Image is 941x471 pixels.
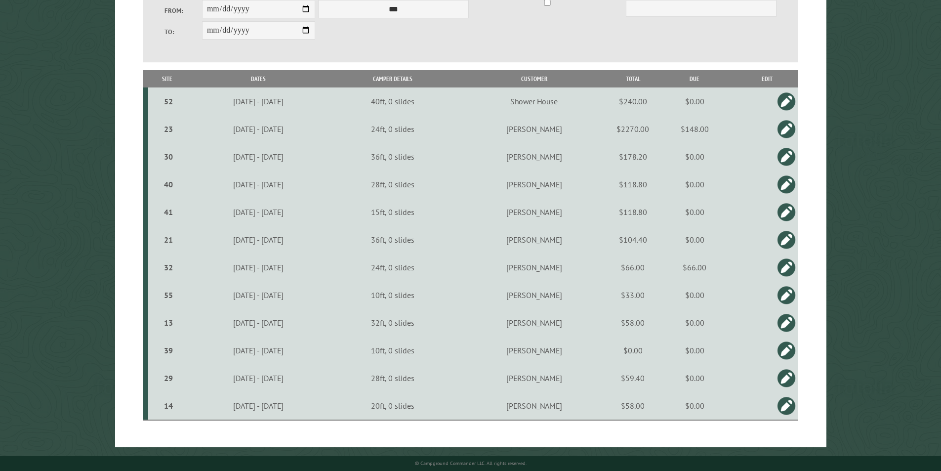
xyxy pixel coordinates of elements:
td: $0.00 [653,337,736,364]
div: [DATE] - [DATE] [188,373,328,383]
td: $0.00 [653,281,736,309]
th: Total [613,70,653,87]
td: $104.40 [613,226,653,254]
td: 10ft, 0 slides [330,281,455,309]
td: $66.00 [653,254,736,281]
td: 36ft, 0 slides [330,143,455,171]
div: [DATE] - [DATE] [188,124,328,134]
div: 32 [152,262,185,272]
td: $0.00 [653,309,736,337]
td: $118.80 [613,171,653,198]
div: 41 [152,207,185,217]
td: $178.20 [613,143,653,171]
td: 24ft, 0 slides [330,115,455,143]
td: 32ft, 0 slides [330,309,455,337]
td: $148.00 [653,115,736,143]
th: Due [653,70,736,87]
td: 36ft, 0 slides [330,226,455,254]
div: 30 [152,152,185,162]
td: $2270.00 [613,115,653,143]
td: $58.00 [613,392,653,420]
div: [DATE] - [DATE] [188,401,328,411]
td: $59.40 [613,364,653,392]
th: Customer [455,70,613,87]
td: $0.00 [653,87,736,115]
td: [PERSON_NAME] [455,337,613,364]
small: © Campground Commander LLC. All rights reserved. [415,460,527,467]
div: 39 [152,345,185,355]
div: [DATE] - [DATE] [188,235,328,245]
td: $0.00 [653,226,736,254]
td: [PERSON_NAME] [455,171,613,198]
td: $0.00 [653,364,736,392]
div: [DATE] - [DATE] [188,96,328,106]
td: $66.00 [613,254,653,281]
td: $0.00 [613,337,653,364]
td: $33.00 [613,281,653,309]
div: [DATE] - [DATE] [188,262,328,272]
td: [PERSON_NAME] [455,226,613,254]
td: 10ft, 0 slides [330,337,455,364]
div: 14 [152,401,185,411]
td: $0.00 [653,171,736,198]
label: From: [164,6,202,15]
td: $0.00 [653,143,736,171]
th: Dates [187,70,330,87]
div: 29 [152,373,185,383]
div: [DATE] - [DATE] [188,179,328,189]
td: $240.00 [613,87,653,115]
td: [PERSON_NAME] [455,364,613,392]
th: Camper Details [330,70,455,87]
div: [DATE] - [DATE] [188,345,328,355]
th: Edit [736,70,798,87]
div: [DATE] - [DATE] [188,152,328,162]
div: 21 [152,235,185,245]
td: 20ft, 0 slides [330,392,455,420]
td: $58.00 [613,309,653,337]
td: [PERSON_NAME] [455,254,613,281]
td: $118.80 [613,198,653,226]
div: 52 [152,96,185,106]
div: 13 [152,318,185,328]
td: [PERSON_NAME] [455,281,613,309]
div: 55 [152,290,185,300]
div: 23 [152,124,185,134]
div: [DATE] - [DATE] [188,207,328,217]
td: [PERSON_NAME] [455,115,613,143]
td: 28ft, 0 slides [330,364,455,392]
th: Site [148,70,187,87]
td: 28ft, 0 slides [330,171,455,198]
td: $0.00 [653,392,736,420]
td: [PERSON_NAME] [455,309,613,337]
td: $0.00 [653,198,736,226]
td: [PERSON_NAME] [455,143,613,171]
div: [DATE] - [DATE] [188,318,328,328]
td: 24ft, 0 slides [330,254,455,281]
td: 15ft, 0 slides [330,198,455,226]
td: [PERSON_NAME] [455,198,613,226]
div: 40 [152,179,185,189]
label: To: [164,27,202,37]
div: [DATE] - [DATE] [188,290,328,300]
td: [PERSON_NAME] [455,392,613,420]
td: 40ft, 0 slides [330,87,455,115]
td: Shower House [455,87,613,115]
